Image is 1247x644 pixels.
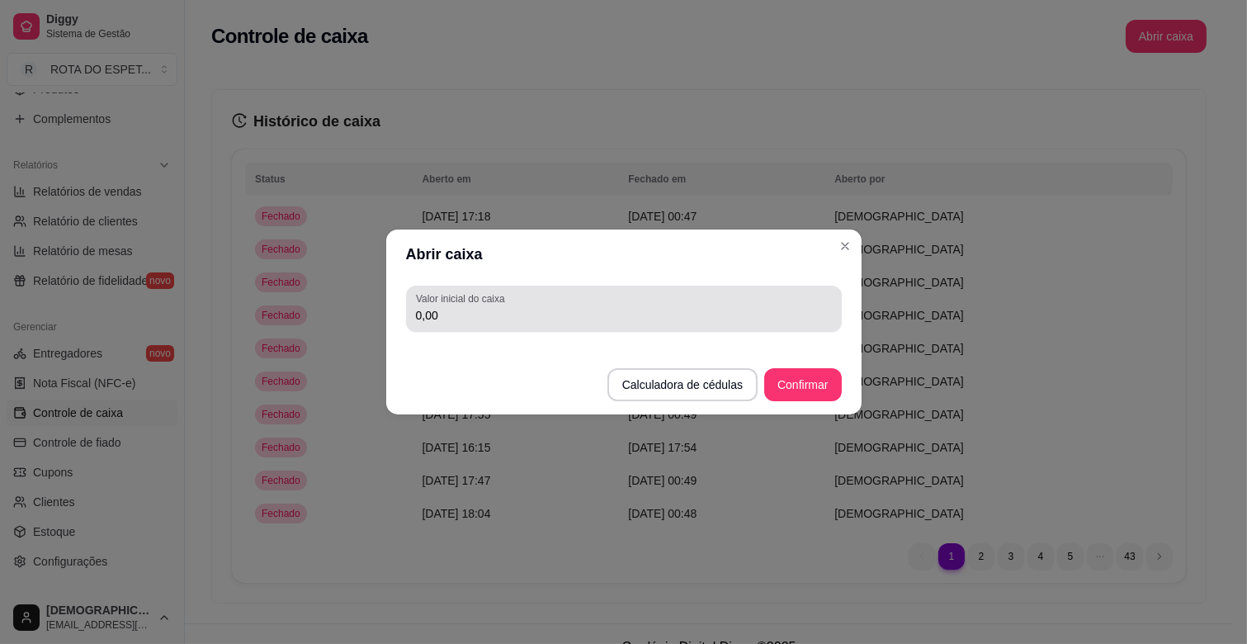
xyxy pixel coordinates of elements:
[764,368,841,401] button: Confirmar
[386,230,862,279] header: Abrir caixa
[416,291,510,305] label: Valor inicial do caixa
[607,368,758,401] button: Calculadora de cédulas
[416,307,832,324] input: Valor inicial do caixa
[832,233,858,259] button: Close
